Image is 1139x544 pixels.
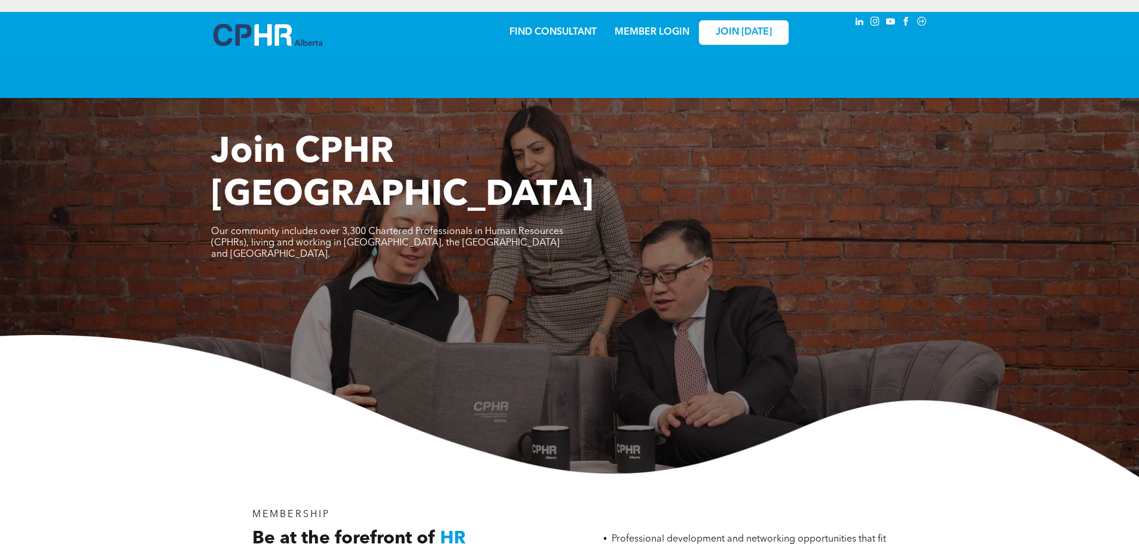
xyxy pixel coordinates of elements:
[252,510,331,520] span: MEMBERSHIP
[211,227,563,259] span: Our community includes over 3,300 Chartered Professionals in Human Resources (CPHRs), living and ...
[211,135,594,214] span: Join CPHR [GEOGRAPHIC_DATA]
[699,20,789,45] a: JOIN [DATE]
[716,27,772,38] span: JOIN [DATE]
[509,27,597,37] a: FIND CONSULTANT
[853,15,866,31] a: linkedin
[869,15,882,31] a: instagram
[615,27,689,37] a: MEMBER LOGIN
[213,24,322,46] img: A blue and white logo for cp alberta
[915,15,929,31] a: Social network
[900,15,913,31] a: facebook
[884,15,897,31] a: youtube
